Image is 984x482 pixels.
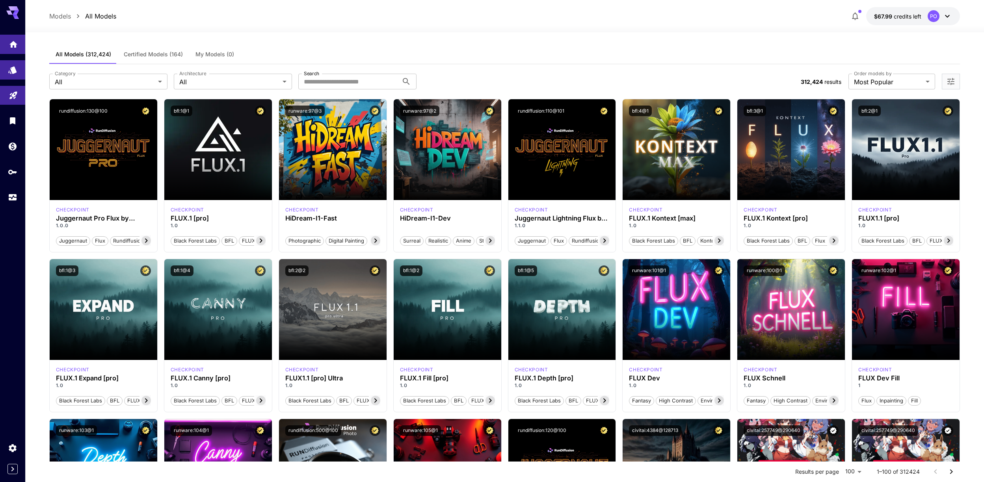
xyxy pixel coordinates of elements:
[515,206,548,213] div: FLUX.1 D
[812,235,848,246] button: Flux Kontext
[629,374,724,382] h3: FLUX Dev
[794,235,810,246] button: BFL
[255,425,266,436] button: Certified Model – Vetted for best performance and includes a commercial license.
[854,70,891,77] label: Order models by
[910,237,924,245] span: BFL
[629,215,724,222] div: FLUX.1 Kontext [max]
[828,425,839,436] button: Verified working
[92,237,108,245] span: flux
[854,77,923,87] span: Most Popular
[326,235,367,246] button: Digital Painting
[400,106,439,116] button: runware:97@2
[285,395,335,406] button: Black Forest Labs
[337,397,352,405] span: BFL
[179,77,279,87] span: All
[771,397,810,405] span: High Contrast
[370,106,380,116] button: Certified Model – Vetted for best performance and includes a commercial license.
[795,237,810,245] span: BFL
[744,366,777,373] p: checkpoint
[285,235,324,246] button: Photographic
[7,464,18,474] button: Expand sidebar
[744,206,777,213] div: FLUX.1 Kontext [pro]
[400,235,424,246] button: Surreal
[858,215,953,222] div: FLUX1.1 [pro]
[744,374,839,382] h3: FLUX Schnell
[255,265,266,276] button: Certified Model – Vetted for best performance and includes a commercial license.
[744,397,768,405] span: Fantasy
[515,215,610,222] h3: Juggernaut Lightning Flux by RunDiffusion
[515,397,564,405] span: Black Forest Labs
[9,88,18,98] div: Playground
[599,425,609,436] button: Certified Model – Vetted for best performance and includes a commercial license.
[813,397,849,405] span: Environment
[8,63,17,72] div: Models
[49,11,116,21] nav: breadcrumb
[56,106,111,116] button: rundiffusion:130@100
[451,397,466,405] span: BFL
[713,106,724,116] button: Certified Model – Vetted for best performance and includes a commercial license.
[255,106,266,116] button: Certified Model – Vetted for best performance and includes a commercial license.
[285,382,380,389] p: 1.0
[171,215,266,222] h3: FLUX.1 [pro]
[171,106,192,116] button: bfl:1@1
[566,397,581,405] span: BFL
[583,395,636,406] button: FLUX.1 Depth [pro]
[858,106,881,116] button: bfl:2@1
[171,397,219,405] span: Black Forest Labs
[400,366,433,373] div: fluxpro
[179,70,206,77] label: Architecture
[56,395,105,406] button: Black Forest Labs
[744,215,839,222] h3: FLUX.1 Kontext [pro]
[468,395,513,406] button: FLUX.1 Fill [pro]
[515,237,549,245] span: juggernaut
[812,237,848,245] span: Flux Kontext
[140,106,151,116] button: Certified Model – Vetted for best performance and includes a commercial license.
[171,222,266,229] p: 1.0
[908,397,921,405] span: Fill
[49,11,71,21] a: Models
[110,235,147,246] button: rundiffusion
[858,222,953,229] p: 1.0
[400,206,433,213] div: HiDream Dev
[326,237,367,245] span: Digital Painting
[400,215,495,222] h3: HiDream-I1-Dev
[713,265,724,276] button: Certified Model – Vetted for best performance and includes a commercial license.
[400,366,433,373] p: checkpoint
[877,468,920,476] p: 1–100 of 312424
[285,265,309,276] button: bfl:2@2
[629,366,662,373] div: FLUX.1 D
[285,106,325,116] button: runware:97@3
[515,374,610,382] div: FLUX.1 Depth [pro]
[812,395,849,406] button: Environment
[239,397,292,405] span: FLUX.1 Canny [pro]
[858,395,875,406] button: Flux
[222,237,237,245] span: BFL
[744,206,777,213] p: checkpoint
[858,206,892,213] div: fluxpro
[124,395,180,406] button: FLUX.1 Expand [pro]
[713,425,724,436] button: Certified Model – Vetted for best performance and includes a commercial license.
[866,7,960,25] button: $67.9871PO
[56,374,151,382] div: FLUX.1 Expand [pro]
[484,265,495,276] button: Certified Model – Vetted for best performance and includes a commercial license.
[400,237,423,245] span: Surreal
[222,397,237,405] span: BFL
[943,425,953,436] button: Verified working
[569,237,605,245] span: rundiffusion
[656,395,696,406] button: High Contrast
[894,13,921,20] span: credits left
[744,425,804,436] button: civitai:257749@290640
[744,395,769,406] button: Fantasy
[56,215,151,222] h3: Juggernaut Pro Flux by RunDiffusion
[842,466,864,477] div: 100
[744,265,785,276] button: runware:100@1
[239,235,275,246] button: FLUX.1 [pro]
[55,70,76,77] label: Category
[629,106,652,116] button: bfl:4@1
[56,397,105,405] span: Black Forest Labs
[926,235,965,246] button: FLUX1.1 [pro]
